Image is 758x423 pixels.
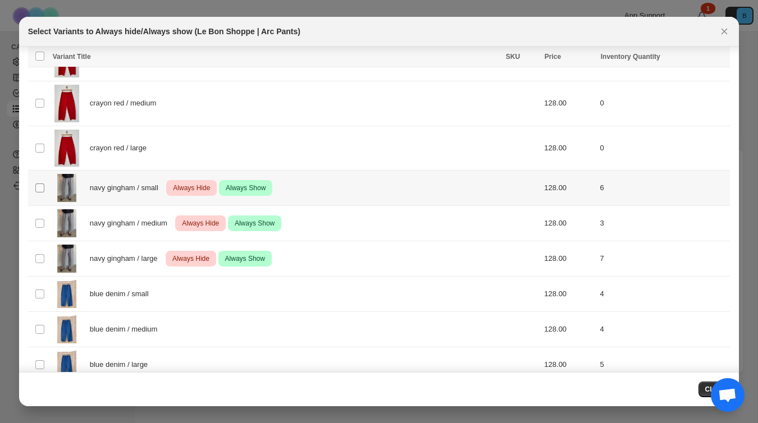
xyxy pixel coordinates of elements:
[180,217,221,230] span: Always Hide
[597,126,730,171] td: 0
[541,81,596,126] td: 128.00
[171,181,212,195] span: Always Hide
[90,253,164,264] span: navy gingham / large
[541,206,596,241] td: 128.00
[541,126,596,171] td: 128.00
[53,209,81,237] img: le-bon-shoppe-arc-pants-apparel-le-bon-shoppe-navy-gingham-small-118204.webp
[716,24,732,39] button: Close
[53,351,81,379] img: le-bon-shoppe-arc-pants-apparel-le-bon-shoppe-blue-denim-small-972491.webp
[90,359,154,370] span: blue denim / large
[597,206,730,241] td: 3
[223,252,267,265] span: Always Show
[597,312,730,347] td: 4
[28,26,300,37] h2: Select Variants to Always hide/Always show (Le Bon Shoppe | Arc Pants)
[53,174,81,202] img: le-bon-shoppe-arc-pants-apparel-le-bon-shoppe-navy-gingham-small-118204.webp
[506,53,520,61] span: SKU
[601,53,660,61] span: Inventory Quantity
[90,288,155,300] span: blue denim / small
[53,315,81,343] img: le-bon-shoppe-arc-pants-apparel-le-bon-shoppe-blue-denim-small-972491.webp
[53,85,81,122] img: le-bon-shoppe-arc-pants-apparel-le-bon-shoppe-crayon-red-small-768856.webp
[90,218,173,229] span: navy gingham / medium
[223,181,268,195] span: Always Show
[597,277,730,312] td: 4
[232,217,277,230] span: Always Show
[53,245,81,273] img: le-bon-shoppe-arc-pants-apparel-le-bon-shoppe-navy-gingham-small-118204.webp
[541,347,596,383] td: 128.00
[698,381,730,397] button: Close
[541,241,596,277] td: 128.00
[541,171,596,206] td: 128.00
[53,53,91,61] span: Variant Title
[170,252,212,265] span: Always Hide
[90,324,164,335] span: blue denim / medium
[597,347,730,383] td: 5
[53,130,81,167] img: le-bon-shoppe-arc-pants-apparel-le-bon-shoppe-crayon-red-small-768856.webp
[545,53,561,61] span: Price
[90,182,165,194] span: navy gingham / small
[541,312,596,347] td: 128.00
[705,385,724,394] span: Close
[711,378,745,412] a: Open chat
[541,277,596,312] td: 128.00
[597,241,730,277] td: 7
[53,280,81,308] img: le-bon-shoppe-arc-pants-apparel-le-bon-shoppe-blue-denim-small-972491.webp
[90,98,162,109] span: crayon red / medium
[597,81,730,126] td: 0
[90,142,153,154] span: crayon red / large
[597,171,730,206] td: 6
